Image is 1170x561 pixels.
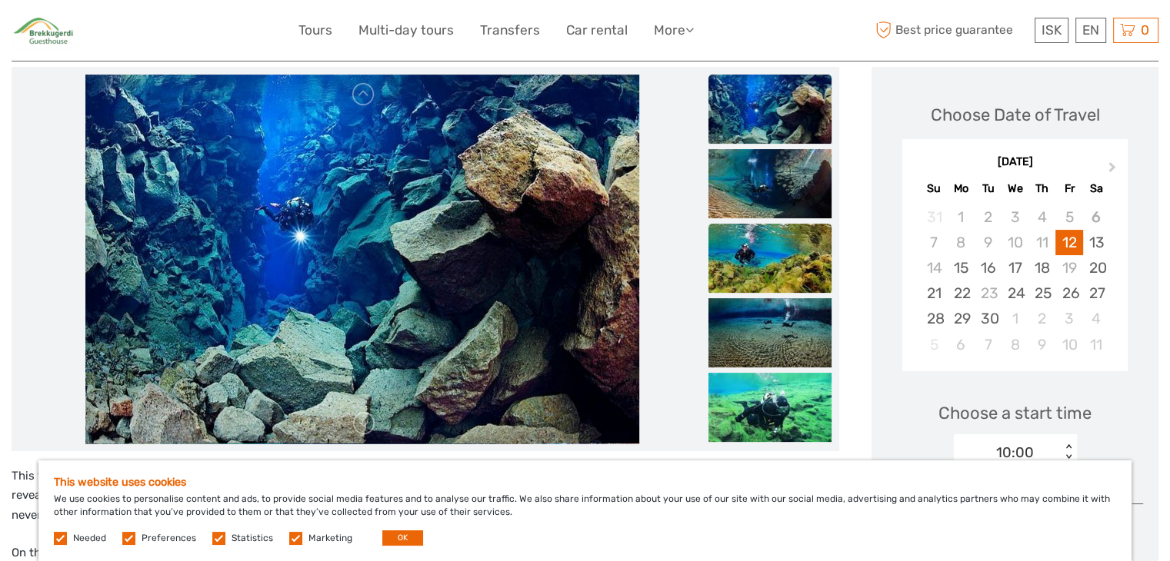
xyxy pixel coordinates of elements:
[1002,306,1028,331] div: Choose Wednesday, October 1st, 2025
[708,373,832,442] img: 5b2f5c1b8a2a498286361b2c66f65cdc_slider_thumbnail.jpg
[1083,332,1110,357] div: Choose Saturday, October 11th, 2025
[298,19,332,41] a: Tours
[1083,280,1110,306] div: Choose Saturday, September 27th, 2025
[1002,204,1028,230] div: Not available Wednesday, September 3rd, 2025
[948,280,975,306] div: Choose Monday, September 22nd, 2025
[654,19,694,41] a: More
[975,204,1002,230] div: Not available Tuesday, September 2nd, 2025
[1083,306,1110,331] div: Choose Saturday, October 4th, 2025
[1055,255,1082,280] div: Not available Friday, September 19th, 2025
[54,476,1116,489] h5: This website uses cookies
[920,255,947,280] div: Not available Sunday, September 14th, 2025
[1028,230,1055,255] div: Not available Thursday, September 11th, 2025
[1055,280,1082,306] div: Choose Friday, September 26th, 2025
[1083,178,1110,199] div: Sa
[1083,255,1110,280] div: Choose Saturday, September 20th, 2025
[358,19,454,41] a: Multi-day tours
[1055,204,1082,230] div: Not available Friday, September 5th, 2025
[1138,22,1152,38] span: 0
[938,401,1092,425] span: Choose a start time
[1055,230,1082,255] div: Choose Friday, September 12th, 2025
[308,532,352,545] label: Marketing
[1055,332,1082,357] div: Choose Friday, October 10th, 2025
[1083,230,1110,255] div: Choose Saturday, September 13th, 2025
[975,230,1002,255] div: Not available Tuesday, September 9th, 2025
[1055,178,1082,199] div: Fr
[232,532,273,545] label: Statistics
[708,149,832,218] img: 610a542fc2984a57849ced726f9a981d_slider_thumbnail.jpg
[1102,158,1126,183] button: Next Month
[920,306,947,331] div: Choose Sunday, September 28th, 2025
[948,306,975,331] div: Choose Monday, September 29th, 2025
[566,19,628,41] a: Car rental
[948,255,975,280] div: Choose Monday, September 15th, 2025
[1055,306,1082,331] div: Choose Friday, October 3rd, 2025
[12,12,78,49] img: 810-a9006e09-e410-48fe-83d8-27309c1dea7f_logo_small.jpg
[920,332,947,357] div: Not available Sunday, October 5th, 2025
[73,532,106,545] label: Needed
[931,103,1100,127] div: Choose Date of Travel
[975,178,1002,199] div: Tu
[902,154,1128,171] div: [DATE]
[948,230,975,255] div: Not available Monday, September 8th, 2025
[38,460,1132,561] div: We use cookies to personalise content and ads, to provide social media features and to analyse ou...
[1028,306,1055,331] div: Choose Thursday, October 2nd, 2025
[872,18,1031,43] span: Best price guarantee
[480,19,540,41] a: Transfers
[948,332,975,357] div: Choose Monday, October 6th, 2025
[1002,332,1028,357] div: Choose Wednesday, October 8th, 2025
[142,532,196,545] label: Preferences
[382,530,423,546] button: OK
[22,27,174,39] p: We're away right now. Please check back later!
[1075,18,1106,43] div: EN
[948,178,975,199] div: Mo
[1062,444,1075,460] div: < >
[708,75,832,144] img: 46eed6162d7e49abbc6ab15158b6d207_slider_thumbnail.jpg
[920,204,947,230] div: Not available Sunday, August 31st, 2025
[1002,255,1028,280] div: Choose Wednesday, September 17th, 2025
[85,75,639,443] img: 46eed6162d7e49abbc6ab15158b6d207_main_slider.jpg
[1028,178,1055,199] div: Th
[708,298,832,367] img: a882c3aa5ec44abb8b11f1dd3e885132_slider_thumbnail.jpg
[948,204,975,230] div: Not available Monday, September 1st, 2025
[1002,230,1028,255] div: Not available Wednesday, September 10th, 2025
[908,204,1123,357] div: month 2025-09
[975,306,1002,331] div: Choose Tuesday, September 30th, 2025
[1028,255,1055,280] div: Choose Thursday, September 18th, 2025
[1028,332,1055,357] div: Choose Thursday, October 9th, 2025
[12,466,839,526] p: This thrilling tour takes you to the Silfra fissure, which is filled with fresh spring water, mak...
[1083,204,1110,230] div: Not available Saturday, September 6th, 2025
[975,332,1002,357] div: Choose Tuesday, October 7th, 2025
[1002,178,1028,199] div: We
[975,255,1002,280] div: Choose Tuesday, September 16th, 2025
[920,280,947,306] div: Choose Sunday, September 21st, 2025
[975,280,1002,306] div: Not available Tuesday, September 23rd, 2025
[1028,280,1055,306] div: Choose Thursday, September 25th, 2025
[996,443,1034,463] div: 10:00
[1028,204,1055,230] div: Not available Thursday, September 4th, 2025
[920,230,947,255] div: Not available Sunday, September 7th, 2025
[1042,22,1062,38] span: ISK
[177,24,195,42] button: Open LiveChat chat widget
[1002,280,1028,306] div: Choose Wednesday, September 24th, 2025
[920,178,947,199] div: Su
[708,224,832,293] img: 11cf85dba88b4c748b032d7ffa98a928_slider_thumbnail.jpg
